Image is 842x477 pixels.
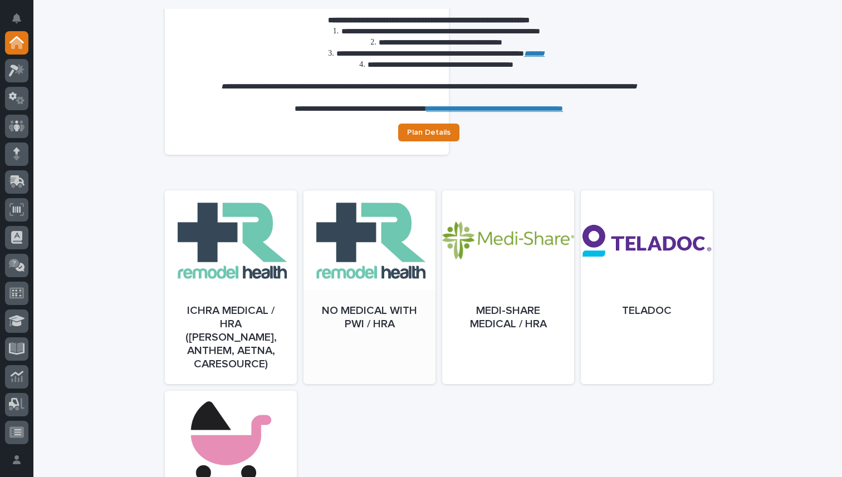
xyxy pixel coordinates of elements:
a: Teladoc [581,190,713,384]
div: Notifications [14,13,28,31]
span: Plan Details [407,129,451,136]
a: Medi-Share Medical / HRA [442,190,574,384]
a: ICHRA Medical / HRA ([PERSON_NAME], Anthem, Aetna, CareSource) [165,190,297,384]
a: No Medical with PWI / HRA [303,190,435,384]
a: Plan Details [398,124,459,141]
button: Notifications [5,7,28,30]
